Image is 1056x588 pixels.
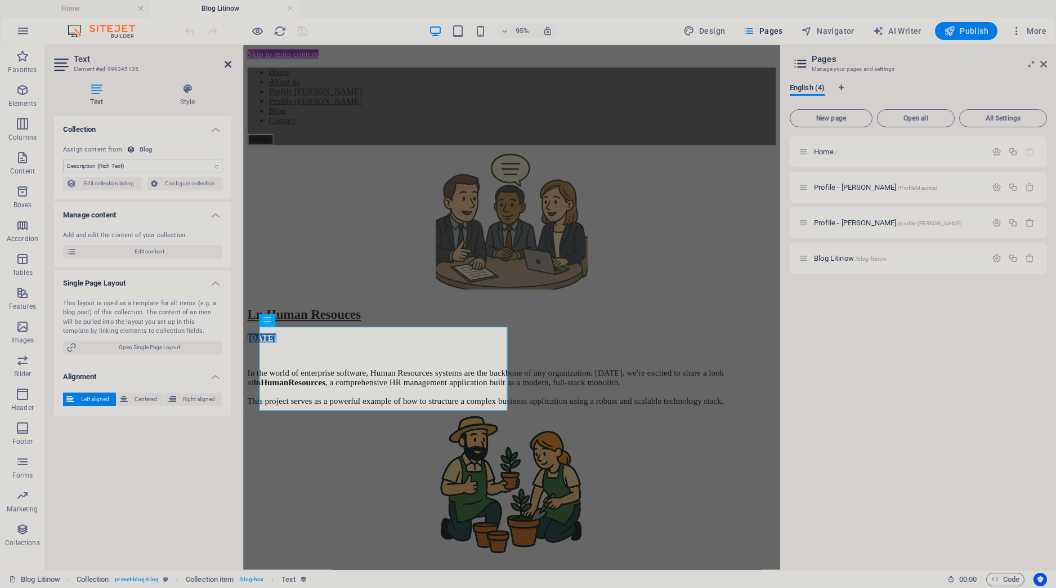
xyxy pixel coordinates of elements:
p: Content [10,167,35,176]
button: Code [986,573,1024,586]
p: Boxes [14,201,32,210]
div: Profile - [PERSON_NAME]/profile-[PERSON_NAME] [811,219,986,226]
div: Remove [1025,253,1035,263]
span: /profile-[PERSON_NAME] [897,220,962,226]
p: Marketing [7,505,38,514]
span: Blog Litinow [814,254,887,262]
h6: 95% [513,24,531,38]
span: Edit content [80,245,219,259]
span: Left aligned [78,393,113,406]
div: Remove [1025,182,1035,192]
p: Forms [12,471,33,480]
div: Add and edit the content of your collection. [63,231,222,240]
h3: Manage your pages and settings [812,64,1024,74]
div: Assign content from [63,145,122,155]
span: Click to select. Double-click to edit [186,573,234,586]
div: Settings [992,253,1001,263]
p: Accordion [7,234,38,243]
h2: Text [74,54,231,64]
span: AI Writer [872,25,921,37]
button: Click here to leave preview mode and continue editing [250,24,264,38]
h4: Style [144,83,231,107]
a: Skip to main content [5,5,79,14]
span: Design [683,25,726,37]
a: Click to cancel selection. Double-click to open Pages [9,573,60,586]
span: Click to select. Double-click to edit [281,573,296,586]
span: New page [795,115,867,122]
div: The startpage cannot be deleted [1025,147,1035,157]
span: . blog-box [239,573,264,586]
button: Pages [739,22,787,40]
div: Duplicate [1008,253,1018,263]
span: Code [991,573,1019,586]
span: Configure collection [161,177,220,190]
button: Design [679,22,730,40]
button: reload [273,24,287,38]
i: This element is bound to a collection [300,576,307,583]
span: English (4) [790,81,825,97]
span: /ProfileMauricio [897,185,937,191]
button: New page [790,109,872,127]
p: Features [9,302,36,311]
span: Right aligned [180,393,218,406]
p: Elements [8,99,37,108]
span: / [835,149,837,155]
img: Editor Logo [65,24,149,38]
p: Collections [5,538,39,547]
span: : [967,575,969,583]
div: Duplicate [1008,147,1018,157]
div: Home/ [811,148,986,155]
span: Edit collection listing [80,177,138,190]
span: Click to open page [814,148,837,156]
div: Remove [1025,218,1035,228]
div: Duplicate [1008,182,1018,192]
button: All Settings [959,109,1047,127]
span: Open Single Page Layout [80,341,219,354]
nav: breadcrumb [77,573,307,586]
div: This layout is used as a template for all items (e.g. a blog post) of this collection. The conten... [63,299,222,336]
button: Left aligned [63,393,116,406]
p: Tables [12,268,33,277]
button: Open Single Page Layout [63,341,222,354]
button: Edit content [63,245,222,259]
h4: Manage content [54,202,231,222]
button: Centered [117,393,164,406]
h4: Alignment [54,363,231,384]
span: Pages [743,25,782,37]
div: Settings [992,182,1001,192]
span: All Settings [964,115,1042,122]
button: Usercentrics [1033,573,1047,586]
div: Duplicate [1008,218,1018,228]
h4: Blog Litinow [150,2,299,15]
p: Images [11,336,34,345]
p: Header [11,403,34,412]
p: Columns [8,133,37,142]
button: Configure collection [147,177,223,190]
button: AI Writer [868,22,926,40]
div: Profile - [PERSON_NAME]/ProfileMauricio [811,184,986,191]
i: This element is a customizable preset [163,576,168,582]
div: Settings [992,218,1001,228]
span: /blog-litinow [855,256,888,262]
button: Navigator [797,22,859,40]
span: Click to open page [814,219,962,227]
span: Click to select. Double-click to edit [77,573,109,586]
h2: Pages [812,54,1047,64]
button: Open all [877,109,955,127]
span: Publish [944,25,988,37]
h4: Single Page Layout [54,270,231,290]
span: More [1011,25,1046,37]
span: . preset-blog-blog [113,573,159,586]
span: Centered [131,393,160,406]
button: Right aligned [165,393,222,406]
div: Blog [140,145,153,155]
span: 00 00 [959,573,977,586]
h6: Session time [947,573,977,586]
p: Footer [12,437,33,446]
div: Language Tabs [790,83,1047,105]
i: Reload page [274,25,287,38]
span: Open all [882,115,950,122]
p: Favorites [8,65,37,74]
button: Edit collection listing [63,177,142,190]
button: 95% [496,24,536,38]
